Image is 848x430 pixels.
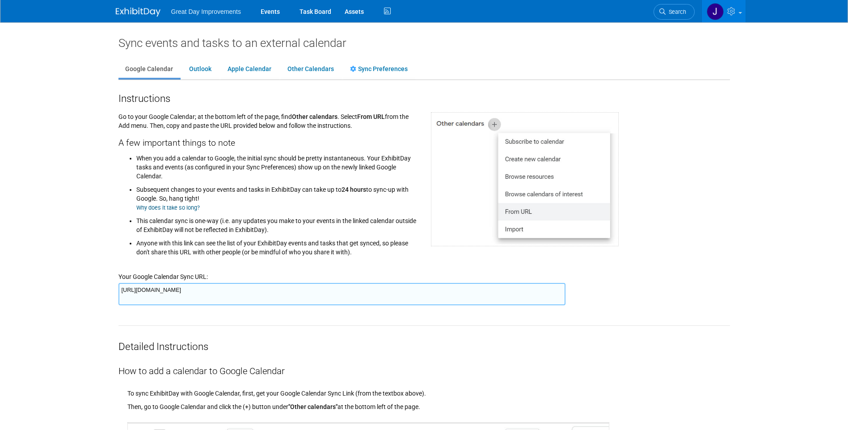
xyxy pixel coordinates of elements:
[171,8,241,15] span: Great Day Improvements
[666,8,686,15] span: Search
[288,403,338,410] span: "Other calendars"
[357,113,385,120] span: From URL
[127,378,730,398] div: To sync ExhibitDay with Google Calendar, first, get your Google Calendar Sync Link (from the text...
[343,61,414,78] a: Sync Preferences
[112,105,424,261] div: Go to your Google Calendar; at the bottom left of the page, find . Select from the Add menu. Then...
[118,354,730,378] div: How to add a calendar to Google Calendar
[431,112,619,246] img: Google Calendar screen shot for adding external calendar
[116,8,160,17] img: ExhibitDay
[182,61,218,78] a: Outlook
[136,181,418,212] li: Subsequent changes to your events and tasks in ExhibitDay can take up to to sync-up with Google. ...
[281,61,341,78] a: Other Calendars
[136,204,200,211] a: Why does it take so long?
[654,4,695,20] a: Search
[118,36,730,50] div: Sync events and tasks to an external calendar
[118,283,565,305] textarea: [URL][DOMAIN_NAME]
[292,113,338,120] span: Other calendars
[707,3,724,20] img: Jennifer Hockstra
[118,130,418,149] div: A few important things to note
[342,186,366,193] span: 24 hours
[118,326,730,354] div: Detailed Instructions
[136,152,418,181] li: When you add a calendar to Google, the initial sync should be pretty instantaneous. Your ExhibitD...
[118,89,730,105] div: Instructions
[118,61,180,78] a: Google Calendar
[118,261,730,281] div: Your Google Calendar Sync URL:
[136,212,418,234] li: This calendar sync is one-way (i.e. any updates you make to your events in the linked calendar ou...
[136,234,418,257] li: Anyone with this link can see the list of your ExhibitDay events and tasks that get synced, so pl...
[127,398,730,411] div: Then, go to Google Calendar and click the (+) button under at the bottom left of the page.
[221,61,278,78] a: Apple Calendar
